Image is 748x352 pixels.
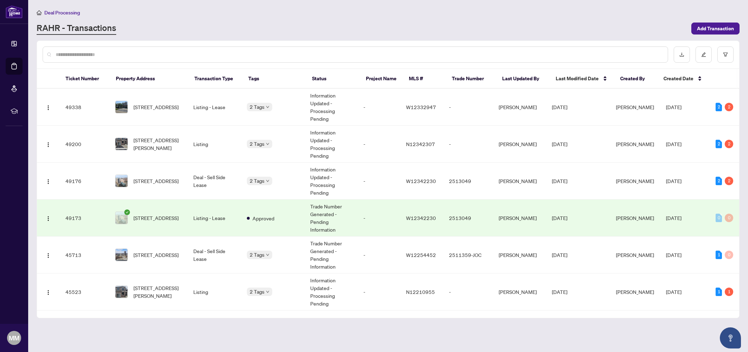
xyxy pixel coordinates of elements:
[720,327,741,348] button: Open asap
[266,105,269,109] span: down
[679,52,684,57] span: download
[443,126,493,163] td: -
[116,175,127,187] img: thumbnail-img
[45,142,51,147] img: Logo
[616,252,654,258] span: [PERSON_NAME]
[306,69,360,89] th: Status
[37,10,42,15] span: home
[723,52,728,57] span: filter
[696,46,712,63] button: edit
[358,163,400,200] td: -
[406,252,436,258] span: W12254452
[45,105,51,111] img: Logo
[60,69,110,89] th: Ticket Number
[552,252,567,258] span: [DATE]
[133,177,179,185] span: [STREET_ADDRESS]
[188,163,241,200] td: Deal - Sell Side Lease
[60,274,110,310] td: 45523
[133,251,179,259] span: [STREET_ADDRESS]
[188,237,241,274] td: Deal - Sell Side Lease
[443,237,493,274] td: 2511359-JOC
[550,69,615,89] th: Last Modified Date
[616,104,654,110] span: [PERSON_NAME]
[403,69,446,89] th: MLS #
[493,89,547,126] td: [PERSON_NAME]
[493,163,547,200] td: [PERSON_NAME]
[45,253,51,258] img: Logo
[725,177,733,185] div: 2
[443,200,493,237] td: 2513049
[556,75,599,82] span: Last Modified Date
[552,178,567,184] span: [DATE]
[305,274,358,310] td: Information Updated - Processing Pending
[493,237,547,274] td: [PERSON_NAME]
[60,126,110,163] td: 49200
[133,214,179,222] span: [STREET_ADDRESS]
[497,69,550,89] th: Last Updated By
[43,175,54,187] button: Logo
[716,214,722,222] div: 0
[305,237,358,274] td: Trade Number Generated - Pending Information
[6,5,23,18] img: logo
[406,289,435,295] span: N12210955
[697,23,734,34] span: Add Transaction
[358,237,400,274] td: -
[666,178,681,184] span: [DATE]
[189,69,243,89] th: Transaction Type
[615,69,657,89] th: Created By
[43,249,54,260] button: Logo
[406,141,435,147] span: N12342307
[717,46,734,63] button: filter
[250,251,264,259] span: 2 Tags
[133,136,182,152] span: [STREET_ADDRESS][PERSON_NAME]
[666,252,681,258] span: [DATE]
[116,286,127,298] img: thumbnail-img
[305,200,358,237] td: Trade Number Generated - Pending Information
[666,215,681,221] span: [DATE]
[60,237,110,274] td: 45713
[358,274,400,310] td: -
[60,163,110,200] td: 49176
[250,140,264,148] span: 2 Tags
[116,249,127,261] img: thumbnail-img
[716,177,722,185] div: 2
[358,200,400,237] td: -
[253,214,274,222] span: Approved
[616,289,654,295] span: [PERSON_NAME]
[552,141,567,147] span: [DATE]
[725,103,733,111] div: 2
[493,200,547,237] td: [PERSON_NAME]
[44,10,80,16] span: Deal Processing
[725,251,733,259] div: 0
[358,89,400,126] td: -
[716,288,722,296] div: 1
[666,141,681,147] span: [DATE]
[658,69,708,89] th: Created Date
[493,274,547,310] td: [PERSON_NAME]
[443,274,493,310] td: -
[43,286,54,297] button: Logo
[266,290,269,294] span: down
[725,288,733,296] div: 1
[666,289,681,295] span: [DATE]
[45,290,51,295] img: Logo
[110,69,189,89] th: Property Address
[60,89,110,126] td: 49338
[60,200,110,237] td: 49173
[188,89,241,126] td: Listing - Lease
[188,126,241,163] td: Listing
[43,138,54,150] button: Logo
[616,178,654,184] span: [PERSON_NAME]
[691,23,740,34] button: Add Transaction
[725,140,733,148] div: 2
[266,142,269,146] span: down
[725,214,733,222] div: 0
[250,288,264,296] span: 2 Tags
[616,141,654,147] span: [PERSON_NAME]
[616,215,654,221] span: [PERSON_NAME]
[305,126,358,163] td: Information Updated - Processing Pending
[45,216,51,221] img: Logo
[305,89,358,126] td: Information Updated - Processing Pending
[116,212,127,224] img: thumbnail-img
[250,177,264,185] span: 2 Tags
